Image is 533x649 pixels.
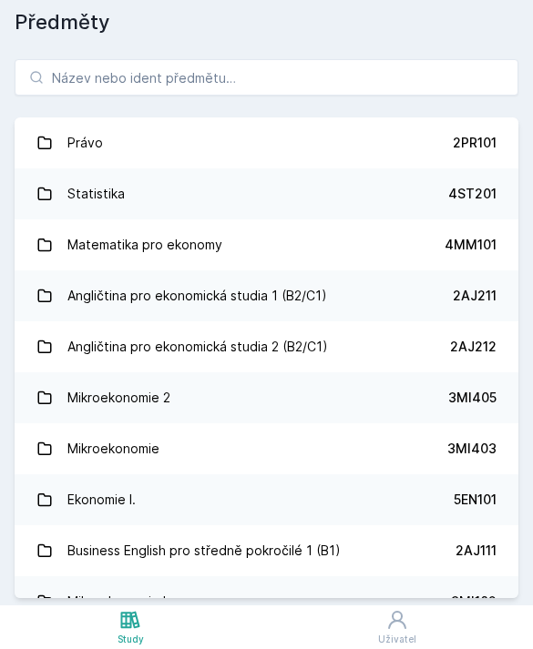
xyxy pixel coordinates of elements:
[378,633,416,646] div: Uživatel
[15,59,518,96] input: Název nebo ident předmětu…
[453,287,497,305] div: 2AJ211
[15,219,518,270] a: Matematika pro ekonomy 4MM101
[67,583,166,620] div: Mikroekonomie I
[67,431,159,467] div: Mikroekonomie
[67,176,125,212] div: Statistika
[451,593,497,611] div: 3MI102
[447,440,497,458] div: 3MI403
[118,633,144,646] div: Study
[67,482,136,518] div: Ekonomie I.
[15,168,518,219] a: Statistika 4ST201
[456,542,497,560] div: 2AJ111
[15,321,518,372] a: Angličtina pro ekonomická studia 2 (B2/C1) 2AJ212
[67,532,341,569] div: Business English pro středně pokročilé 1 (B1)
[454,491,497,509] div: 5EN101
[67,380,170,416] div: Mikroekonomie 2
[453,134,497,152] div: 2PR101
[450,338,497,356] div: 2AJ212
[67,125,103,161] div: Právo
[15,372,518,423] a: Mikroekonomie 2 3MI405
[67,227,222,263] div: Matematika pro ekonomy
[67,329,328,365] div: Angličtina pro ekonomická studia 2 (B2/C1)
[15,525,518,576] a: Business English pro středně pokročilé 1 (B1) 2AJ111
[15,270,518,321] a: Angličtina pro ekonomická studia 1 (B2/C1) 2AJ211
[15,474,518,525] a: Ekonomie I. 5EN101
[261,605,533,649] a: Uživatel
[448,389,497,407] div: 3MI405
[448,185,497,203] div: 4ST201
[15,576,518,627] a: Mikroekonomie I 3MI102
[15,7,518,37] h1: Předměty
[15,117,518,168] a: Právo 2PR101
[445,236,497,254] div: 4MM101
[67,278,327,314] div: Angličtina pro ekonomická studia 1 (B2/C1)
[15,423,518,474] a: Mikroekonomie 3MI403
